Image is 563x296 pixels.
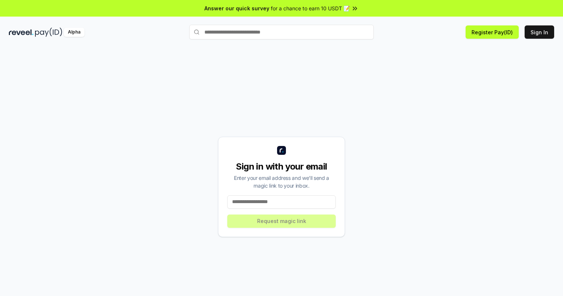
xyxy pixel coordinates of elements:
img: reveel_dark [9,28,34,37]
img: logo_small [277,146,286,155]
button: Register Pay(ID) [466,25,519,39]
span: Answer our quick survey [204,4,269,12]
span: for a chance to earn 10 USDT 📝 [271,4,350,12]
img: pay_id [35,28,62,37]
button: Sign In [525,25,554,39]
div: Sign in with your email [227,161,336,173]
div: Alpha [64,28,84,37]
div: Enter your email address and we’ll send a magic link to your inbox. [227,174,336,189]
